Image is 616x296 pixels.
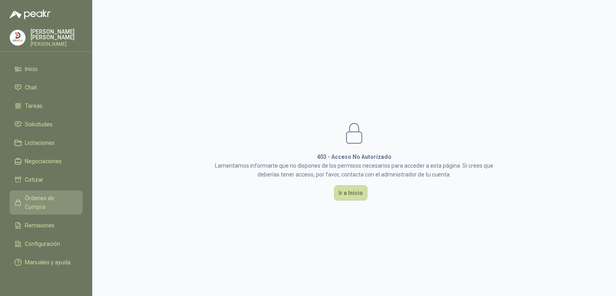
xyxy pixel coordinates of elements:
[10,218,83,233] a: Remisiones
[25,221,55,230] span: Remisiones
[30,29,83,40] p: [PERSON_NAME] [PERSON_NAME]
[214,152,494,161] h1: 403 - Acceso No Autorizado
[10,154,83,169] a: Negociaciones
[10,236,83,251] a: Configuración
[10,61,83,77] a: Inicio
[30,42,83,47] p: [PERSON_NAME]
[25,194,75,211] span: Órdenes de Compra
[25,239,60,248] span: Configuración
[25,138,55,147] span: Licitaciones
[10,191,83,215] a: Órdenes de Compra
[25,65,38,73] span: Inicio
[334,185,367,201] button: Ir a Inicio
[25,101,43,110] span: Tareas
[10,10,51,19] img: Logo peakr
[10,80,83,95] a: Chat
[10,172,83,187] a: Cotizar
[25,120,53,129] span: Solicitudes
[10,30,25,45] img: Company Logo
[10,135,83,150] a: Licitaciones
[25,157,62,166] span: Negociaciones
[10,117,83,132] a: Solicitudes
[214,161,494,179] p: Lamentamos informarte que no dispones de los permisos necesarios para acceder a esta página. Si c...
[25,83,37,92] span: Chat
[25,175,43,184] span: Cotizar
[10,98,83,114] a: Tareas
[10,255,83,270] a: Manuales y ayuda
[25,258,71,267] span: Manuales y ayuda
